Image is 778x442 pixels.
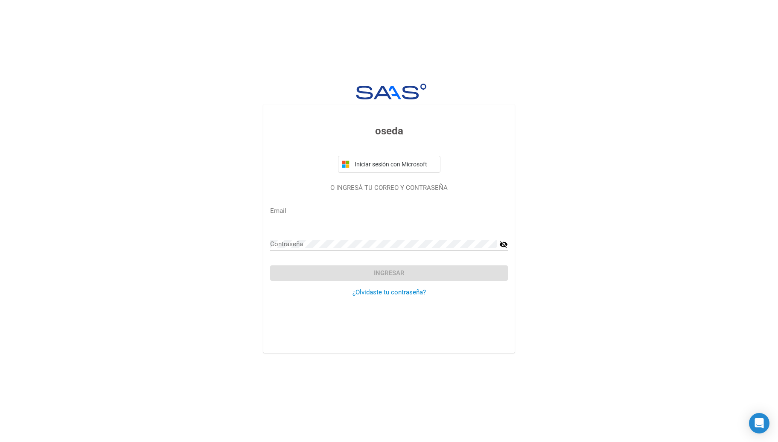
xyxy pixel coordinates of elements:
button: Ingresar [270,265,508,281]
a: ¿Olvidaste tu contraseña? [353,288,426,296]
h3: oseda [270,123,508,139]
p: O INGRESÁ TU CORREO Y CONTRASEÑA [270,183,508,193]
button: Iniciar sesión con Microsoft [338,156,440,173]
div: Open Intercom Messenger [749,413,769,433]
mat-icon: visibility_off [499,239,508,250]
span: Ingresar [374,269,405,277]
span: Iniciar sesión con Microsoft [353,161,437,168]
